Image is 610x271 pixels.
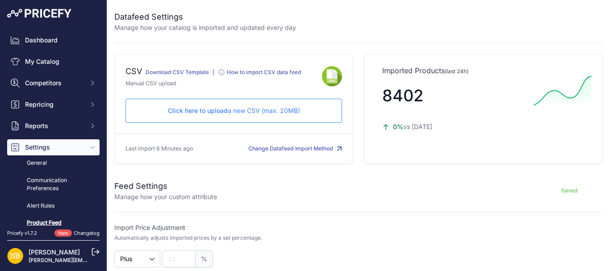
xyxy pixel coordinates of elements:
[7,118,100,134] button: Reports
[248,145,342,153] button: Change Datafeed Import Method
[162,250,196,267] input: 22
[7,54,100,70] a: My Catalog
[74,230,100,236] a: Changelog
[114,11,296,23] h2: Datafeed Settings
[114,180,217,192] h2: Feed Settings
[7,9,71,18] img: Pricefy Logo
[7,32,100,48] a: Dashboard
[54,229,72,237] span: New
[25,100,84,109] span: Repricing
[168,107,228,114] span: Click here to upload
[25,121,84,130] span: Reports
[125,79,322,88] p: Manual CSV upload
[114,192,217,201] p: Manage how your custom attribute
[213,69,214,79] div: |
[7,155,100,171] a: General
[7,173,100,196] a: Communication Preferences
[382,86,423,105] span: 8402
[125,145,193,153] p: Last import 6 Minutes ago
[7,229,37,237] div: Pricefy v1.7.2
[382,122,526,131] p: vs [DATE]
[114,234,262,242] p: Automatically adjusts imported prices by a set percentage.
[7,139,100,155] button: Settings
[227,69,301,76] div: How to import CSV data feed
[196,250,213,267] span: %
[7,215,100,231] a: Product Feed
[7,75,100,91] button: Competitors
[25,143,84,152] span: Settings
[382,65,585,76] p: Imported Products
[7,96,100,113] button: Repricing
[114,223,356,232] label: Import Price Adjustment
[146,69,209,75] a: Download CSV Template
[218,71,301,77] a: How to import CSV data feed
[125,65,142,79] div: CSV
[29,257,166,263] a: [PERSON_NAME][EMAIL_ADDRESS][DOMAIN_NAME]
[536,183,603,198] button: Saved
[25,79,84,88] span: Competitors
[29,248,80,256] a: [PERSON_NAME]
[445,68,468,75] span: (last 24h)
[133,106,334,115] p: a new CSV (max. 20MB)
[393,123,403,130] span: 0%
[7,198,100,214] a: Alert Rules
[114,23,296,32] p: Manage how your catalog is imported and updated every day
